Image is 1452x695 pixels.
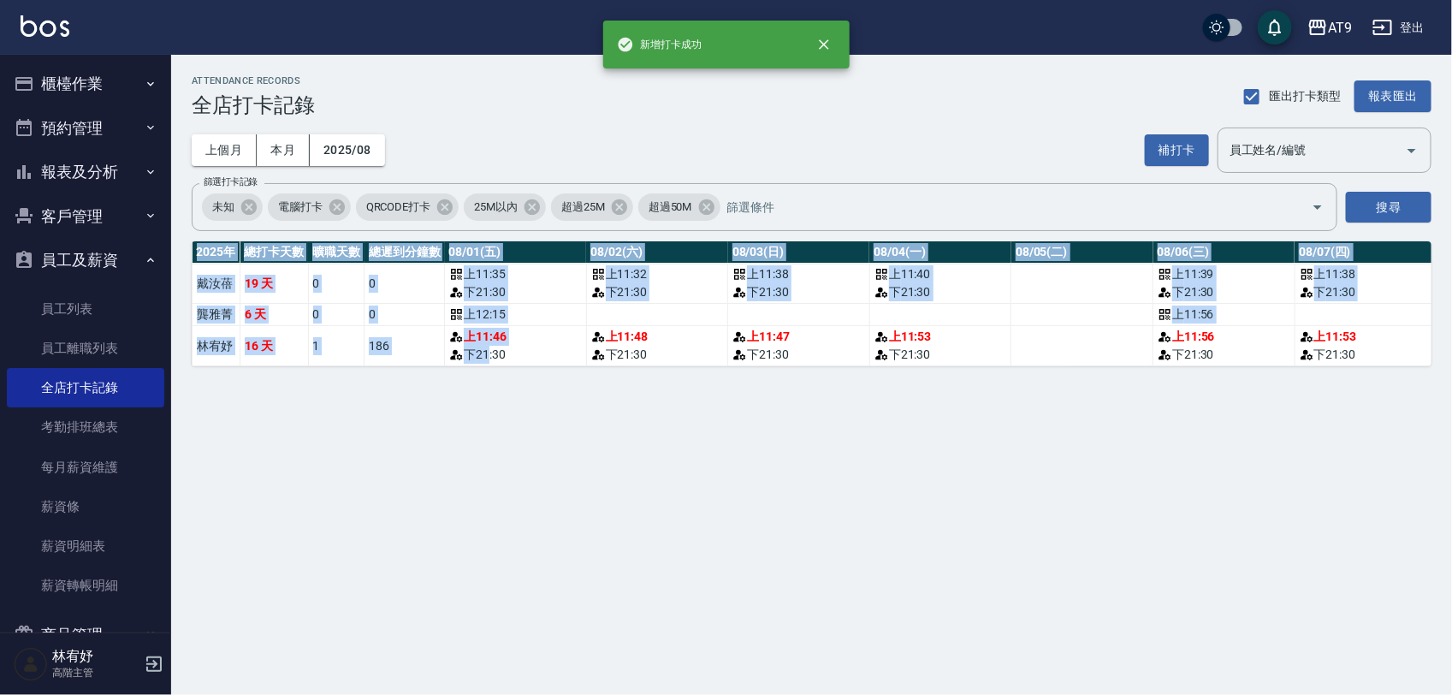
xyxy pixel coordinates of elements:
span: 未知 [202,199,245,216]
div: 上 11:56 [1158,328,1290,346]
button: 補打卡 [1145,134,1209,166]
div: 未知 [202,193,263,221]
a: 員工列表 [7,289,164,329]
div: 上 11:35 [449,265,582,283]
p: 高階主管 [52,665,139,680]
div: 下 21:30 [449,283,582,301]
h3: 全店打卡記錄 [192,93,315,117]
div: AT9 [1328,17,1352,39]
td: 0 [308,304,364,326]
td: 林宥妤 [193,326,240,366]
button: 2025/08 [310,134,385,166]
div: 上 11:47 [732,328,865,346]
h2: ATTENDANCE RECORDS [192,75,315,86]
button: Open [1398,137,1425,164]
div: 下 21:30 [732,346,865,364]
th: 08/02(六) [586,241,728,264]
button: 櫃檯作業 [7,62,164,106]
div: 上 11:46 [449,328,582,346]
th: 08/07(四) [1295,241,1437,264]
button: 登出 [1366,12,1431,44]
div: 下 21:30 [591,346,724,364]
th: 08/01(五) [445,241,587,264]
button: save [1258,10,1292,45]
span: 25M以內 [464,199,528,216]
div: 下 21:30 [732,283,865,301]
a: 考勤排班總表 [7,407,164,447]
div: 下 21:30 [874,346,1007,364]
div: 下 21:30 [591,283,724,301]
td: 19 天 [240,264,308,304]
div: 下 21:30 [1300,283,1432,301]
th: 曠職天數 [308,241,364,264]
div: 下 21:30 [874,283,1007,301]
th: 08/06(三) [1153,241,1295,264]
th: 08/03(日) [728,241,870,264]
td: 戴汝蓓 [193,264,240,304]
div: 下 21:30 [449,346,582,364]
a: 每月薪資維護 [7,448,164,487]
div: 上 11:53 [1300,328,1432,346]
td: 龔雅菁 [193,304,240,326]
button: 搜尋 [1346,192,1431,223]
td: 1 [308,326,364,366]
img: Logo [21,15,69,37]
img: Person [14,647,48,681]
th: 08/04(一) [869,241,1011,264]
div: 上 11:56 [1158,306,1290,324]
div: 下 21:30 [1300,346,1432,364]
div: 電腦打卡 [268,193,351,221]
input: 篩選條件 [723,193,1282,223]
a: 薪資轉帳明細 [7,566,164,605]
button: 預約管理 [7,106,164,151]
a: 員工離職列表 [7,329,164,368]
td: 16 天 [240,326,308,366]
button: 報表及分析 [7,150,164,194]
td: 0 [364,264,445,304]
div: 超過25M [551,193,633,221]
a: 薪資明細表 [7,526,164,566]
button: AT9 [1301,10,1359,45]
div: 上 11:38 [732,265,865,283]
th: 總遲到分鐘數 [364,241,445,264]
div: 上 11:39 [1158,265,1290,283]
button: 本月 [257,134,310,166]
button: 上個月 [192,134,257,166]
div: 上 11:53 [874,328,1007,346]
span: 新增打卡成功 [617,36,702,53]
a: 薪資條 [7,487,164,526]
div: QRCODE打卡 [356,193,459,221]
label: 篩選打卡記錄 [204,175,258,188]
div: 上 11:38 [1300,265,1432,283]
span: 超過50M [638,199,702,216]
td: 6 天 [240,304,308,326]
span: QRCODE打卡 [356,199,442,216]
h5: 林宥妤 [52,648,139,665]
th: 08/05(二) [1011,241,1153,264]
button: close [805,26,843,63]
div: 下 21:30 [1158,283,1290,301]
div: 上 11:48 [591,328,724,346]
button: 客戶管理 [7,194,164,239]
th: 總打卡天數 [240,241,308,264]
button: Open [1304,193,1331,221]
div: 上 11:40 [874,265,1007,283]
button: 報表匯出 [1354,80,1431,112]
div: 超過50M [638,193,720,221]
div: 上 12:15 [449,306,582,324]
div: 下 21:30 [1158,346,1290,364]
span: 匯出打卡類型 [1270,87,1342,105]
a: 全店打卡記錄 [7,368,164,407]
th: 2025 年 [193,241,240,264]
td: 186 [364,326,445,366]
td: 0 [308,264,364,304]
button: 員工及薪資 [7,238,164,282]
button: 商品管理 [7,613,164,657]
div: 25M以內 [464,193,546,221]
td: 0 [364,304,445,326]
span: 電腦打卡 [268,199,333,216]
span: 超過25M [551,199,615,216]
div: 上 11:32 [591,265,724,283]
